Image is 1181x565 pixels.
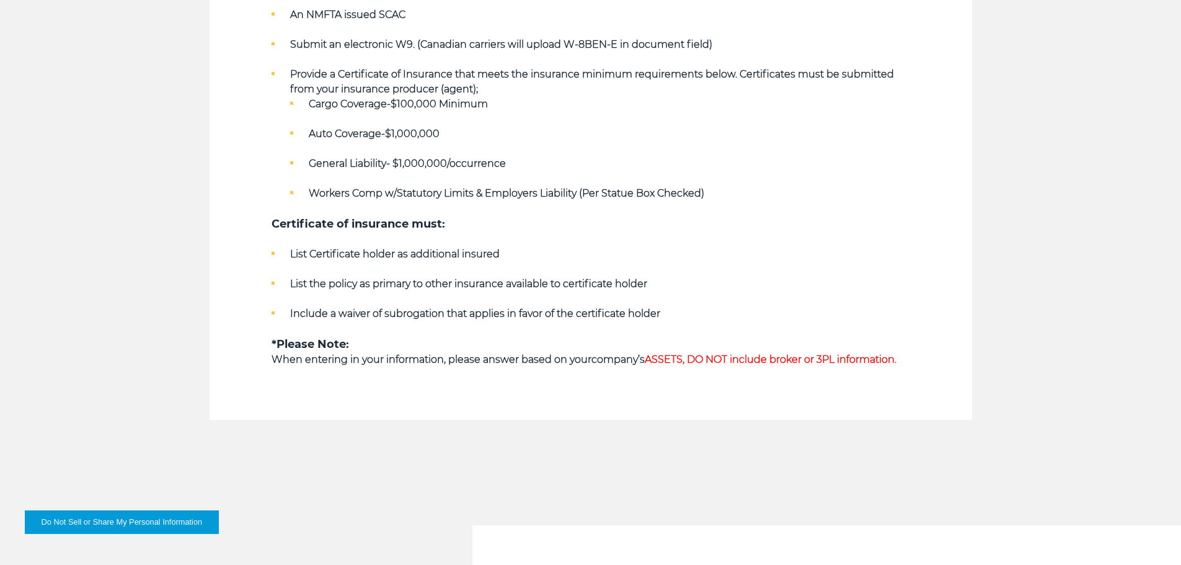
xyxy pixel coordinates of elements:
strong: Certificate of insurance must: [272,217,445,231]
strong: Provide a Certificate of Insurance that meets the insurance minimum requirements below. Certifica... [290,68,894,95]
strong: company’s [591,354,896,365]
strong: Workers Comp w/Statutory Limits & Employers Liability (Per Statue Box Checked) [309,187,704,199]
strong: List Certificate holder as additional insured [290,248,500,260]
strong: An NMFTA issued SCAC [290,9,405,20]
strong: *Please Note: [272,337,349,351]
iframe: Chat Widget [1119,505,1181,565]
strong: Auto Coverage-$1,000,000 [309,128,440,140]
strong: Include a waiver of subrogation that applies in favor of the certificate holder [290,308,660,319]
strong: When entering in your information, please answer based on your [272,354,591,365]
strong: Submit an electronic W9. (Canadian carriers will upload W-8BEN-E in document field) [290,38,712,50]
strong: General Liability- $1,000,000/occurrence [309,158,506,169]
strong: Cargo Coverage-$100,000 Minimum [309,98,488,110]
strong: List the policy as primary to other insurance available to certificate holder [290,278,647,290]
span: ASSETS, DO NOT include broker or 3PL information. [645,354,896,365]
button: Do Not Sell or Share My Personal Information [25,510,219,534]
